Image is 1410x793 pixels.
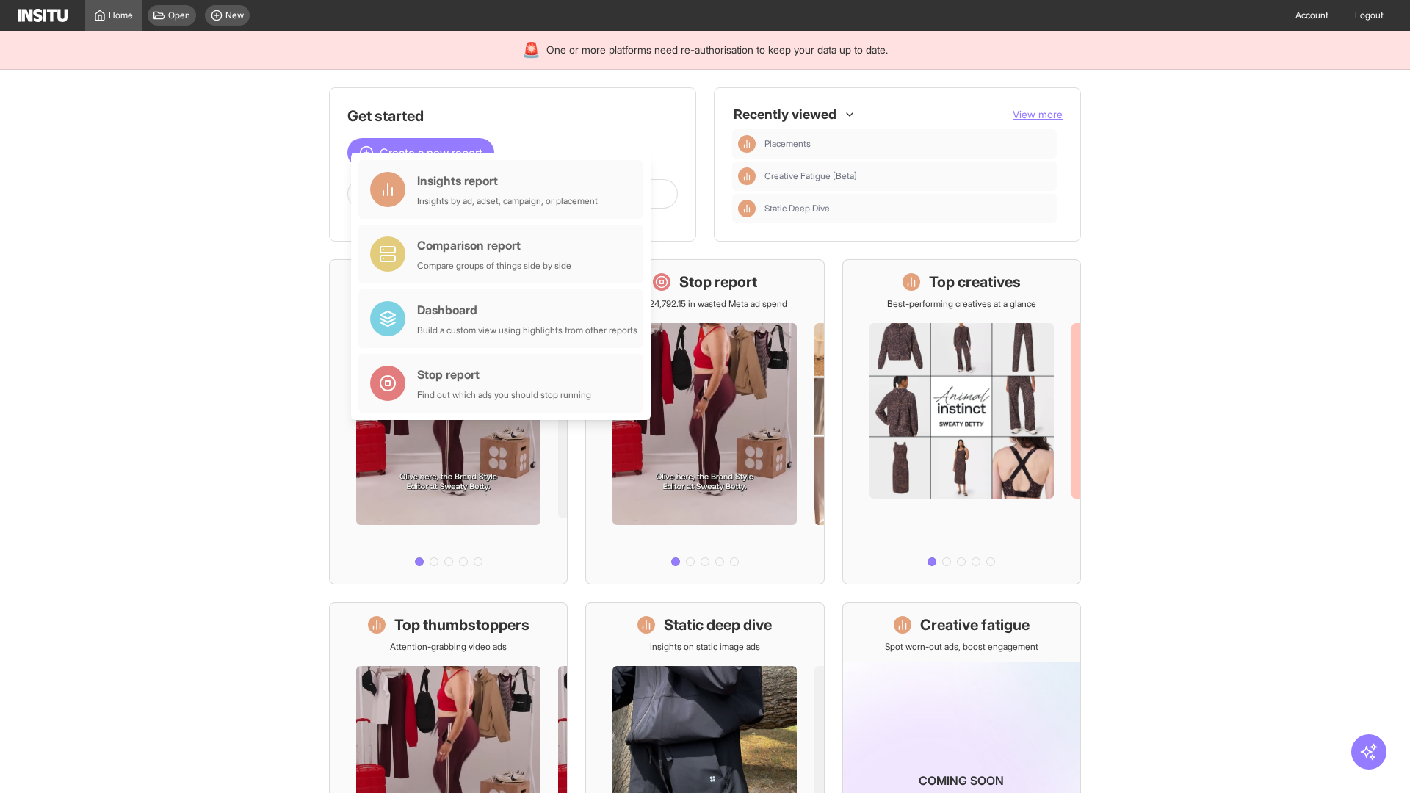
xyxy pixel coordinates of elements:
p: Save £24,792.15 in wasted Meta ad spend [623,298,787,310]
span: Placements [764,138,811,150]
span: One or more platforms need re-authorisation to keep your data up to date. [546,43,888,57]
p: Best-performing creatives at a glance [887,298,1036,310]
span: View more [1013,108,1063,120]
p: Insights on static image ads [650,641,760,653]
div: Insights [738,135,756,153]
span: Home [109,10,133,21]
div: Insights [738,167,756,185]
a: What's live nowSee all active ads instantly [329,259,568,584]
a: Top creativesBest-performing creatives at a glance [842,259,1081,584]
div: Find out which ads you should stop running [417,389,591,401]
span: Creative Fatigue [Beta] [764,170,1051,182]
h1: Static deep dive [664,615,772,635]
div: Compare groups of things side by side [417,260,571,272]
div: Comparison report [417,236,571,254]
h1: Top thumbstoppers [394,615,529,635]
div: 🚨 [522,40,540,60]
button: Create a new report [347,138,494,167]
span: Placements [764,138,1051,150]
a: Stop reportSave £24,792.15 in wasted Meta ad spend [585,259,824,584]
button: View more [1013,107,1063,122]
div: Insights by ad, adset, campaign, or placement [417,195,598,207]
span: Create a new report [380,144,482,162]
div: Insights [738,200,756,217]
h1: Get started [347,106,678,126]
span: Static Deep Dive [764,203,1051,214]
img: Logo [18,9,68,22]
span: Creative Fatigue [Beta] [764,170,857,182]
span: Open [168,10,190,21]
h1: Stop report [679,272,757,292]
div: Build a custom view using highlights from other reports [417,325,637,336]
div: Stop report [417,366,591,383]
div: Insights report [417,172,598,189]
span: New [225,10,244,21]
span: Static Deep Dive [764,203,830,214]
p: Attention-grabbing video ads [390,641,507,653]
div: Dashboard [417,301,637,319]
h1: Top creatives [929,272,1021,292]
